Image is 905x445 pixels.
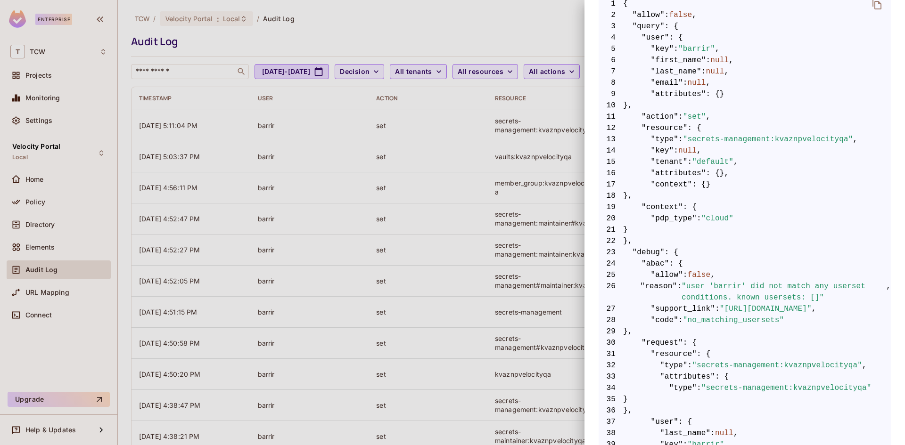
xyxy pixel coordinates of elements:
[715,303,720,315] span: :
[599,326,891,337] span: },
[812,303,816,315] span: ,
[599,122,623,134] span: 12
[706,89,724,100] span: : {}
[688,269,711,281] span: false
[720,303,812,315] span: "[URL][DOMAIN_NAME]"
[678,145,697,156] span: null
[710,428,715,439] span: :
[599,428,623,439] span: 38
[599,394,623,405] span: 35
[599,179,623,190] span: 17
[633,21,665,32] span: "query"
[599,235,891,247] span: },
[697,145,701,156] span: ,
[599,156,623,168] span: 15
[642,337,683,348] span: "request"
[697,348,710,360] span: : {
[651,43,674,55] span: "key"
[633,9,665,21] span: "allow"
[599,337,623,348] span: 30
[692,156,733,168] span: "default"
[642,258,669,269] span: "abac"
[729,55,733,66] span: ,
[678,111,683,122] span: :
[683,111,706,122] span: "set"
[688,122,701,134] span: : {
[599,202,623,213] span: 19
[886,281,891,303] span: ,
[599,134,623,145] span: 13
[692,360,862,371] span: "secrets-management:kvaznpvelocityqa"
[665,21,678,32] span: : {
[642,202,683,213] span: "context"
[651,213,697,224] span: "pdp_type"
[683,269,688,281] span: :
[599,315,623,326] span: 28
[651,66,701,77] span: "last_name"
[599,371,623,382] span: 33
[678,43,715,55] span: "barrir"
[599,405,623,416] span: 36
[651,156,688,168] span: "tenant"
[651,416,679,428] span: "user"
[665,9,669,21] span: :
[660,371,715,382] span: "attributes"
[692,9,697,21] span: ,
[599,224,891,235] span: }
[599,224,623,235] span: 21
[701,213,733,224] span: "cloud"
[651,179,692,190] span: "context"
[599,247,623,258] span: 23
[642,122,688,134] span: "resource"
[599,405,891,416] span: },
[599,190,623,202] span: 18
[599,100,623,111] span: 10
[651,303,716,315] span: "support_link"
[715,428,733,439] span: null
[678,416,692,428] span: : {
[599,394,891,405] span: }
[651,348,697,360] span: "resource"
[688,156,692,168] span: :
[677,281,682,303] span: :
[683,337,697,348] span: : {
[853,134,858,145] span: ,
[674,43,678,55] span: :
[674,145,678,156] span: :
[599,145,623,156] span: 14
[599,32,623,43] span: 4
[669,9,692,21] span: false
[862,360,867,371] span: ,
[651,77,683,89] span: "email"
[660,428,710,439] span: "last_name"
[669,32,683,43] span: : {
[599,21,623,32] span: 3
[692,179,710,190] span: : {}
[651,315,679,326] span: "code"
[733,428,738,439] span: ,
[701,66,706,77] span: :
[599,168,623,179] span: 16
[688,77,706,89] span: null
[651,168,706,179] span: "attributes"
[697,213,701,224] span: :
[599,190,891,202] span: },
[599,235,623,247] span: 22
[599,43,623,55] span: 5
[599,281,623,303] span: 26
[706,168,729,179] span: : {},
[697,382,701,394] span: :
[599,9,623,21] span: 2
[715,371,729,382] span: : {
[678,134,683,145] span: :
[599,303,623,315] span: 27
[710,55,729,66] span: null
[599,55,623,66] span: 6
[599,348,623,360] span: 31
[599,100,891,111] span: },
[724,66,729,77] span: ,
[642,111,678,122] span: "action"
[678,315,683,326] span: :
[599,111,623,122] span: 11
[706,66,724,77] span: null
